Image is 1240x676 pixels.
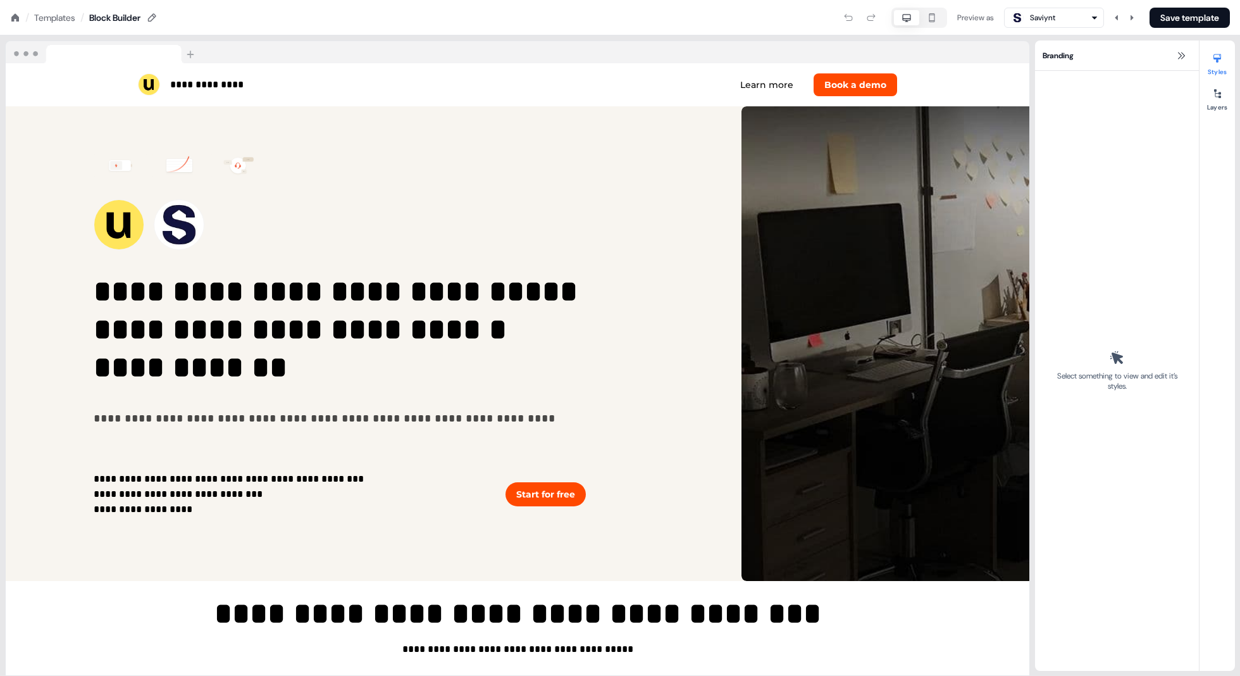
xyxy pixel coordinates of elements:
button: Saviynt [1004,8,1104,28]
div: / [25,11,29,25]
button: Layers [1200,84,1235,111]
div: Block Builder [89,11,140,24]
div: Learn moreBook a demo [523,73,897,96]
div: ImageImageImage [94,154,265,177]
div: Image [802,106,1058,581]
img: Image [152,154,206,177]
button: Learn more [730,73,803,96]
img: Image [211,154,265,177]
img: Image [741,106,1058,581]
div: / [80,11,84,25]
button: Save template [1150,8,1230,28]
button: Styles [1200,48,1235,76]
div: Preview as [957,11,994,24]
img: Browser topbar [6,41,200,64]
button: Start for free [505,482,586,506]
div: Saviynt [1030,11,1055,24]
a: Templates [34,11,75,24]
div: Select something to view and edit it’s styles. [1053,371,1181,391]
button: Book a demo [814,73,897,96]
img: Image [94,154,147,177]
div: Branding [1035,41,1199,71]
